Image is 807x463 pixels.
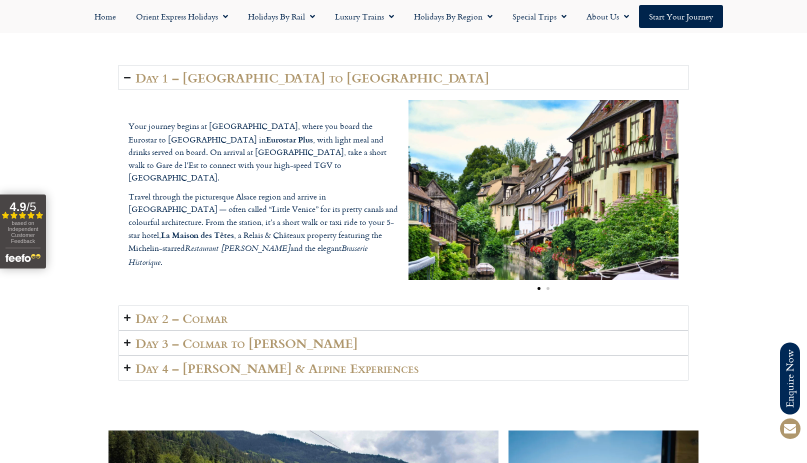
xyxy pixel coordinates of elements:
[639,5,723,28] a: Start your Journey
[546,287,549,290] span: Go to slide 2
[118,65,688,90] summary: Day 1 – [GEOGRAPHIC_DATA] to [GEOGRAPHIC_DATA]
[537,287,540,290] span: Go to slide 1
[135,70,489,84] h2: Day 1 – [GEOGRAPHIC_DATA] to [GEOGRAPHIC_DATA]
[128,190,398,270] p: Travel through the picturesque Alsace region and arrive in [GEOGRAPHIC_DATA] — often called “Litt...
[126,5,238,28] a: Orient Express Holidays
[238,5,325,28] a: Holidays by Rail
[135,336,358,350] h2: Day 3 – Colmar to [PERSON_NAME]
[118,305,688,330] summary: Day 2 – Colmar
[5,5,802,28] nav: Menu
[408,100,678,280] div: 1 / 2
[135,311,227,325] h2: Day 2 – Colmar
[325,5,404,28] a: Luxury Trains
[576,5,639,28] a: About Us
[118,355,688,380] summary: Day 4 – [PERSON_NAME] & Alpine Experiences
[408,100,678,295] div: Image Carousel
[185,242,290,256] i: Restaurant [PERSON_NAME]
[84,5,126,28] a: Home
[266,133,313,145] b: Eurostar Plus
[161,229,234,240] b: La Maison des Têtes
[128,120,398,184] p: Your journey begins at [GEOGRAPHIC_DATA], where you board the Eurostar to [GEOGRAPHIC_DATA] in , ...
[502,5,576,28] a: Special Trips
[135,361,419,375] h2: Day 4 – [PERSON_NAME] & Alpine Experiences
[408,100,678,280] img: Colmar-2-1200
[118,330,688,355] summary: Day 3 – Colmar to [PERSON_NAME]
[128,242,367,270] i: Brasserie Historique
[118,65,688,380] div: Accordion. Open links with Enter or Space, close with Escape, and navigate with Arrow Keys
[404,5,502,28] a: Holidays by Region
